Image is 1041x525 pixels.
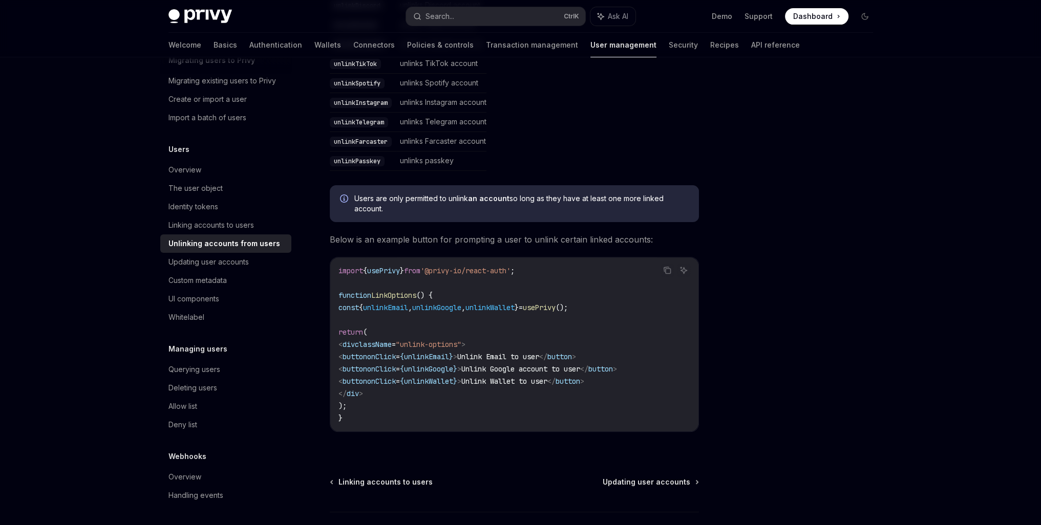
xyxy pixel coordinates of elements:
span: unlinkWallet [465,303,515,312]
div: Handling events [168,489,223,501]
span: Ctrl K [564,12,579,20]
span: ( [363,327,367,337]
span: onClick [367,377,396,386]
span: button [343,377,367,386]
div: Custom metadata [168,274,227,287]
span: = [396,377,400,386]
a: Deny list [160,415,291,434]
td: unlinks Spotify account [396,74,486,93]
span: Users are only permitted to unlink so long as they have at least one more linked account. [354,193,689,214]
a: Create or import a user [160,90,291,108]
a: Security [669,33,698,57]
a: Transaction management [486,33,578,57]
div: UI components [168,293,219,305]
span: { [359,303,363,312]
span: div [343,340,355,349]
div: Migrating existing users to Privy [168,75,276,87]
span: usePrivy [523,303,556,312]
span: > [457,377,461,386]
div: Deny list [168,419,197,431]
span: Ask AI [608,11,628,21]
span: } [449,352,453,361]
span: button [588,364,613,374]
a: Handling events [160,486,291,505]
div: Overview [168,471,201,483]
code: unlinkInstagram [330,98,392,108]
span: = [519,303,523,312]
div: Updating user accounts [168,256,249,268]
span: from [404,266,420,275]
span: > [613,364,617,374]
a: Custom metadata [160,271,291,290]
span: unlinkEmail [363,303,408,312]
span: } [453,364,457,374]
span: Updating user accounts [603,477,690,487]
a: Demo [712,11,732,21]
span: < [338,377,343,386]
a: Linking accounts to users [331,477,433,487]
span: </ [580,364,588,374]
span: const [338,303,359,312]
span: { [363,266,367,275]
span: = [396,352,400,361]
a: Connectors [353,33,395,57]
strong: an account [468,194,509,203]
span: { [400,352,404,361]
a: Dashboard [785,8,848,25]
span: } [515,303,519,312]
span: unlinkWallet [404,377,453,386]
span: button [343,352,367,361]
a: Policies & controls [407,33,474,57]
a: API reference [751,33,800,57]
span: () { [416,291,433,300]
span: { [400,377,404,386]
span: onClick [367,364,396,374]
span: </ [547,377,556,386]
td: unlinks Farcaster account [396,132,486,151]
a: Whitelabel [160,308,291,326]
span: usePrivy [367,266,400,275]
a: Overview [160,468,291,486]
button: Ask AI [677,264,690,277]
code: unlinkSpotify [330,78,385,89]
span: '@privy-io/react-auth' [420,266,511,275]
div: Linking accounts to users [168,219,254,231]
a: Welcome [168,33,201,57]
span: Below is an example button for prompting a user to unlink certain linked accounts: [330,232,699,247]
div: Allow list [168,400,197,412]
h5: Managing users [168,343,227,355]
span: div [347,389,359,398]
a: Allow list [160,397,291,415]
span: } [400,266,404,275]
span: className [355,340,392,349]
a: Updating user accounts [603,477,698,487]
span: import [338,266,363,275]
code: unlinkPasskey [330,156,385,166]
span: > [457,364,461,374]
span: Dashboard [793,11,833,21]
div: Import a batch of users [168,112,246,124]
span: } [338,413,343,423]
a: Recipes [710,33,739,57]
a: Authentication [249,33,302,57]
div: Querying users [168,363,220,376]
div: Create or import a user [168,93,247,105]
span: Unlink Email to user [457,352,539,361]
button: Toggle dark mode [857,8,873,25]
button: Copy the contents from the code block [661,264,674,277]
td: unlinks passkey [396,151,486,171]
code: unlinkFarcaster [330,137,392,147]
h5: Webhooks [168,450,206,463]
a: Wallets [314,33,341,57]
code: unlinkTelegram [330,117,388,127]
span: Linking accounts to users [338,477,433,487]
a: Linking accounts to users [160,216,291,234]
span: function [338,291,371,300]
span: LinkOptions [371,291,416,300]
span: unlinkGoogle [404,364,453,374]
a: Support [745,11,773,21]
div: Overview [168,164,201,176]
a: UI components [160,290,291,308]
span: > [453,352,457,361]
div: The user object [168,182,223,194]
